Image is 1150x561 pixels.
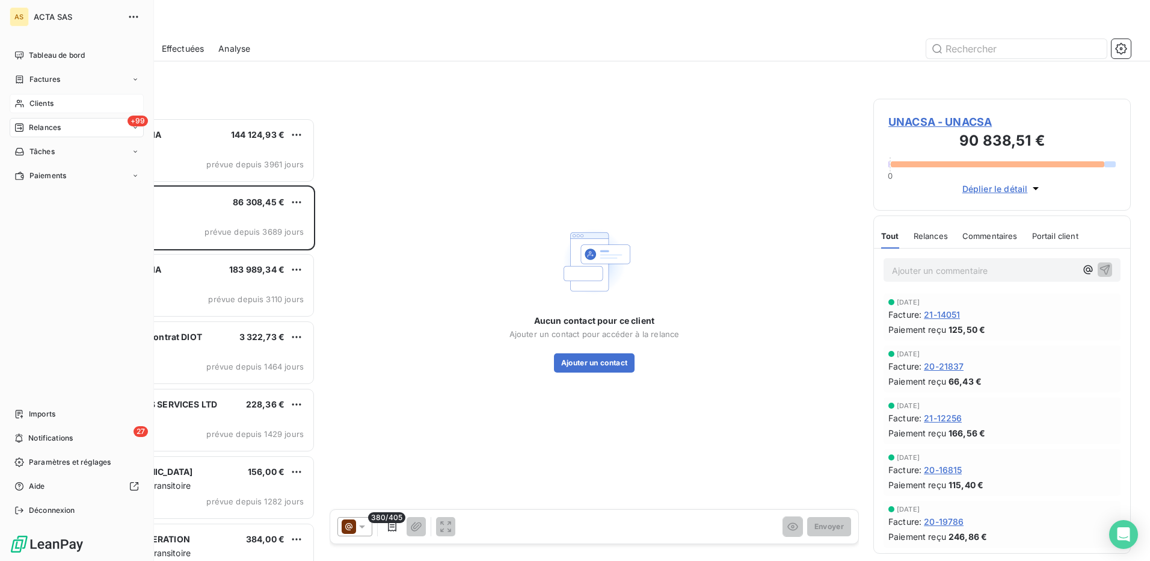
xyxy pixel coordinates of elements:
span: ACTA SAS [34,12,120,22]
span: prévue depuis 3110 jours [208,294,304,304]
img: Empty state [556,223,633,300]
span: 86 308,45 € [233,197,284,207]
span: Portail client [1032,231,1078,241]
span: prévue depuis 3961 jours [206,160,304,169]
span: 166,56 € [949,427,985,439]
span: 183 989,34 € [229,264,284,274]
span: [DATE] [897,402,920,409]
span: 380/405 [368,512,405,523]
span: Déplier le détail [962,182,1028,195]
span: Clients [29,98,54,109]
span: 246,86 € [949,530,987,543]
span: Imports [29,409,55,420]
span: Facture : [888,412,921,424]
span: Notifications [28,433,73,444]
span: Facture : [888,308,921,321]
span: [DATE] [897,454,920,461]
span: Tableau de bord [29,50,85,61]
span: prévue depuis 1464 jours [206,362,304,371]
span: 0 [888,171,893,181]
span: 20-19786 [924,515,964,528]
span: 125,50 € [949,323,985,336]
span: 20-21837 [924,360,964,373]
span: Paiement reçu [888,479,946,491]
div: grid [58,118,315,561]
span: 21-12256 [924,412,962,424]
span: Tâches [29,146,55,157]
span: 21-14051 [924,308,960,321]
a: Aide [10,477,144,496]
span: Factures [29,74,60,85]
span: Commentaires [962,231,1018,241]
span: Paiement reçu [888,375,946,388]
span: prévue depuis 1429 jours [206,429,304,439]
h3: 90 838,51 € [888,130,1116,154]
span: prévue depuis 3689 jours [204,227,304,237]
span: Aide [29,481,45,492]
span: UNACSA - UNACSA [888,114,1116,130]
div: AS [10,7,29,26]
span: [DATE] [897,350,920,358]
span: Déconnexion [29,505,75,516]
button: Déplier le détail [959,182,1046,196]
span: Analyse [218,43,250,55]
span: Paiement reçu [888,427,946,439]
span: Facture : [888,360,921,373]
span: Paramètres et réglages [29,457,111,468]
span: 27 [134,426,148,437]
span: prévue depuis 1282 jours [206,497,304,506]
span: 228,36 € [246,399,284,409]
span: Ajouter un contact pour accéder à la relance [509,329,680,339]
input: Rechercher [926,39,1107,58]
span: Paiement reçu [888,323,946,336]
span: +99 [128,116,148,126]
span: Paiements [29,170,66,181]
button: Ajouter un contact [554,353,635,373]
span: 384,00 € [246,534,284,544]
span: Tout [881,231,899,241]
span: 3 322,73 € [239,332,285,342]
span: [DATE] [897,506,920,513]
span: [DATE] [897,299,920,306]
span: Aucun contact pour ce client [534,315,654,327]
div: Open Intercom Messenger [1109,520,1138,549]
span: Relances [914,231,948,241]
span: 20-16815 [924,463,962,476]
span: 115,40 € [949,479,983,491]
img: Logo LeanPay [10,535,84,554]
span: Relances [29,122,61,133]
span: 66,43 € [949,375,982,388]
span: 144 124,93 € [231,129,284,140]
span: Effectuées [162,43,204,55]
button: Envoyer [807,517,851,536]
span: Paiement reçu [888,530,946,543]
span: Facture : [888,515,921,528]
span: Facture : [888,463,921,476]
span: 156,00 € [248,466,284,477]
